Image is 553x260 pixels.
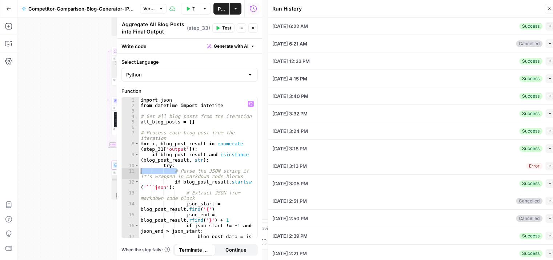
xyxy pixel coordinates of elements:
[135,141,139,146] span: Toggle code folding, rows 8 through 37
[112,186,121,188] div: 7
[122,179,139,190] div: 12
[112,24,121,26] div: 7
[516,40,542,47] div: Cancelled
[122,125,139,130] div: 6
[519,233,542,239] div: Success
[112,195,121,197] div: 11
[519,145,542,152] div: Success
[272,162,307,170] span: [DATE] 3:13 PM
[222,25,231,31] span: Test
[112,61,119,63] div: 1
[519,23,542,29] div: Success
[112,184,121,186] div: 6
[519,93,542,99] div: Success
[112,188,121,190] div: 8
[121,87,258,95] label: Function
[112,146,168,150] div: Complete
[272,215,308,222] span: [DATE] 2:50 PM
[122,168,139,179] div: 11
[112,21,121,23] div: 5
[272,40,307,47] span: [DATE] 6:21 AM
[192,5,195,12] span: Test Workflow
[272,127,308,135] span: [DATE] 3:24 PM
[272,197,307,205] span: [DATE] 2:51 PM
[135,152,139,157] span: Toggle code folding, rows 9 through 37
[28,5,134,12] span: Competitor-Comparison-Blog-Generator-[PERSON_NAME]
[122,103,139,108] div: 2
[121,58,258,66] label: Select Language
[212,23,235,33] button: Test
[187,24,210,32] span: ( step_33 )
[112,182,121,184] div: 5
[117,39,262,54] div: Write code
[112,210,168,219] div: EndOutput
[122,163,139,168] div: 10
[213,3,229,15] button: Publish
[112,175,121,177] div: 1
[122,114,139,119] div: 4
[122,97,139,103] div: 1
[179,246,211,253] span: Terminate Workflow
[122,223,139,234] div: 16
[218,5,225,12] span: Publish
[272,23,308,30] span: [DATE] 6:22 AM
[112,197,121,199] div: 12
[272,145,307,152] span: [DATE] 3:18 PM
[112,181,121,182] div: 4
[519,180,542,187] div: Success
[112,161,168,200] div: Run Code · PythonAggregate All Blog Posts into Final OutputStep 33Output{ "workflow_summary":{ "t...
[272,232,308,240] span: [DATE] 2:39 PM
[519,110,542,117] div: Success
[112,193,121,195] div: 10
[112,26,121,35] div: 8
[112,17,121,21] div: 4
[121,247,170,253] a: When the step fails:
[122,130,139,141] div: 7
[204,42,258,51] button: Generate with AI
[272,58,310,65] span: [DATE] 12:33 PM
[135,179,139,185] span: Toggle code folding, rows 12 through 19
[135,223,139,228] span: Toggle code folding, rows 16 through 17
[112,190,121,193] div: 9
[112,177,121,179] div: 2
[225,246,247,253] span: Continue
[272,180,308,187] span: [DATE] 3:05 PM
[519,75,542,82] div: Success
[215,244,256,256] button: Continue
[122,152,139,163] div: 9
[17,3,139,15] button: Competitor-Comparison-Blog-Generator-[PERSON_NAME]
[272,92,308,100] span: [DATE] 3:40 PM
[122,201,139,212] div: 14
[122,190,139,201] div: 13
[140,4,167,13] button: Version 9
[122,212,139,223] div: 15
[516,215,542,222] div: Cancelled
[519,250,542,257] div: Success
[272,75,307,82] span: [DATE] 4:15 PM
[122,21,185,35] textarea: Aggregate All Blog Posts into Final Output
[519,58,542,64] div: Success
[143,5,157,12] span: Version 9
[122,119,139,125] div: 5
[112,23,121,24] div: 6
[112,179,121,181] div: 3
[519,128,542,134] div: Success
[122,108,139,114] div: 3
[272,250,307,257] span: [DATE] 2:21 PM
[526,163,542,169] div: Error
[516,198,542,204] div: Cancelled
[112,35,121,37] div: 9
[272,110,308,117] span: [DATE] 3:32 PM
[122,234,139,250] div: 17
[135,163,139,168] span: Toggle code folding, rows 10 through 29
[181,3,199,15] button: Test Workflow
[214,43,248,50] span: Generate with AI
[112,199,121,201] div: 13
[126,71,244,78] input: Python
[112,47,168,86] div: LoopIterationStructure Blog Content for Each CompetitorStep 31Output[ "```json\n{\n\"title\":\"Un...
[122,141,139,152] div: 8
